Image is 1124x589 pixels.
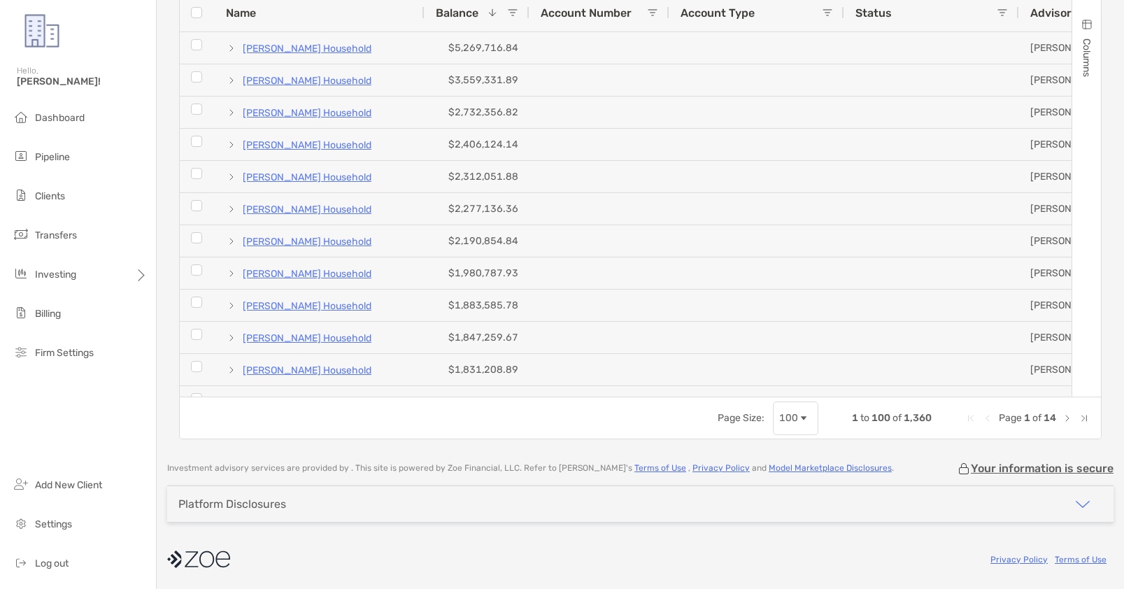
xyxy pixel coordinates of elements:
[999,412,1022,424] span: Page
[860,412,869,424] span: to
[1055,555,1107,565] a: Terms of Use
[1030,6,1072,20] span: Advisor
[35,347,94,359] span: Firm Settings
[425,97,529,128] div: $2,732,356.82
[634,463,686,473] a: Terms of Use
[425,64,529,96] div: $3,559,331.89
[17,76,148,87] span: [PERSON_NAME]!
[425,322,529,353] div: $1,847,259.67
[425,257,529,289] div: $1,980,787.93
[35,269,76,281] span: Investing
[13,265,29,282] img: investing icon
[243,72,371,90] a: [PERSON_NAME] Household
[425,32,529,64] div: $5,269,716.84
[35,558,69,569] span: Log out
[892,412,902,424] span: of
[35,151,70,163] span: Pipeline
[178,497,286,511] div: Platform Disclosures
[904,412,932,424] span: 1,360
[243,265,371,283] a: [PERSON_NAME] Household
[13,515,29,532] img: settings icon
[243,169,371,186] a: [PERSON_NAME] Household
[852,412,858,424] span: 1
[167,544,230,575] img: company logo
[243,329,371,347] a: [PERSON_NAME] Household
[692,463,750,473] a: Privacy Policy
[13,554,29,571] img: logout icon
[1024,412,1030,424] span: 1
[243,40,371,57] a: [PERSON_NAME] Household
[35,308,61,320] span: Billing
[243,297,371,315] a: [PERSON_NAME] Household
[982,413,993,424] div: Previous Page
[425,161,529,192] div: $2,312,051.88
[425,290,529,321] div: $1,883,585.78
[872,412,890,424] span: 100
[35,518,72,530] span: Settings
[226,6,256,20] span: Name
[13,304,29,321] img: billing icon
[35,479,102,491] span: Add New Client
[425,354,529,385] div: $1,831,208.89
[13,187,29,204] img: clients icon
[35,112,85,124] span: Dashboard
[1062,413,1073,424] div: Next Page
[13,148,29,164] img: pipeline icon
[971,462,1114,475] p: Your information is secure
[718,412,764,424] div: Page Size:
[425,386,529,418] div: $1,719,394.41
[990,555,1048,565] a: Privacy Policy
[35,229,77,241] span: Transfers
[681,6,755,20] span: Account Type
[541,6,632,20] span: Account Number
[773,402,818,435] div: Page Size
[779,412,798,424] div: 100
[243,394,452,411] a: [PERSON_NAME] [PERSON_NAME] Household
[17,6,67,56] img: Zoe Logo
[965,413,976,424] div: First Page
[243,104,371,122] a: [PERSON_NAME] Household
[167,463,894,474] p: Investment advisory services are provided by . This site is powered by Zoe Financial, LLC. Refer ...
[425,193,529,225] div: $2,277,136.36
[1074,496,1091,513] img: icon arrow
[243,136,371,154] a: [PERSON_NAME] Household
[855,6,892,20] span: Status
[13,476,29,492] img: add_new_client icon
[243,233,371,250] a: [PERSON_NAME] Household
[425,129,529,160] div: $2,406,124.14
[13,108,29,125] img: dashboard icon
[35,190,65,202] span: Clients
[436,6,478,20] span: Balance
[243,362,371,379] a: [PERSON_NAME] Household
[13,343,29,360] img: firm-settings icon
[1081,38,1093,77] span: Columns
[243,201,371,218] a: [PERSON_NAME] Household
[13,226,29,243] img: transfers icon
[769,463,892,473] a: Model Marketplace Disclosures
[1044,412,1056,424] span: 14
[425,225,529,257] div: $2,190,854.84
[1032,412,1041,424] span: of
[1079,413,1090,424] div: Last Page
